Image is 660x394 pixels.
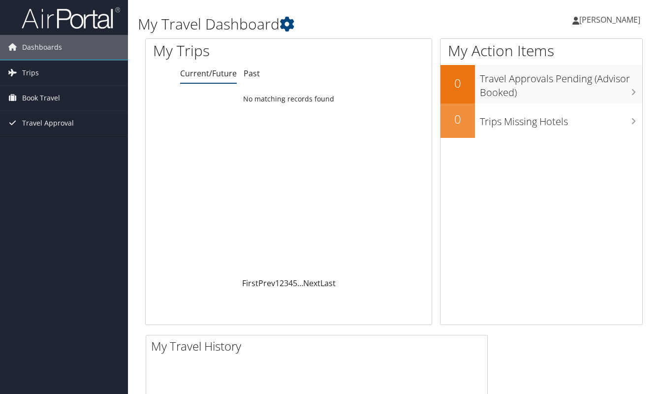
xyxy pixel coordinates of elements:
span: Trips [22,61,39,85]
h1: My Trips [153,40,305,61]
a: 0Travel Approvals Pending (Advisor Booked) [440,65,643,103]
a: Current/Future [180,68,237,79]
a: 4 [288,278,293,289]
h2: My Travel History [151,338,487,355]
span: [PERSON_NAME] [579,14,640,25]
span: Travel Approval [22,111,74,135]
h1: My Travel Dashboard [138,14,479,34]
a: 3 [284,278,288,289]
img: airportal-logo.png [22,6,120,30]
a: 5 [293,278,297,289]
span: … [297,278,303,289]
h3: Travel Approvals Pending (Advisor Booked) [480,67,643,99]
a: 1 [275,278,280,289]
a: Next [303,278,320,289]
h2: 0 [440,75,475,92]
h1: My Action Items [440,40,643,61]
a: 0Trips Missing Hotels [440,103,643,138]
h2: 0 [440,111,475,128]
a: Past [244,68,260,79]
h3: Trips Missing Hotels [480,110,643,129]
a: Last [320,278,336,289]
a: 2 [280,278,284,289]
span: Book Travel [22,86,60,110]
a: First [242,278,258,289]
span: Dashboards [22,35,62,60]
a: [PERSON_NAME] [572,5,650,34]
td: No matching records found [146,90,432,108]
a: Prev [258,278,275,289]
